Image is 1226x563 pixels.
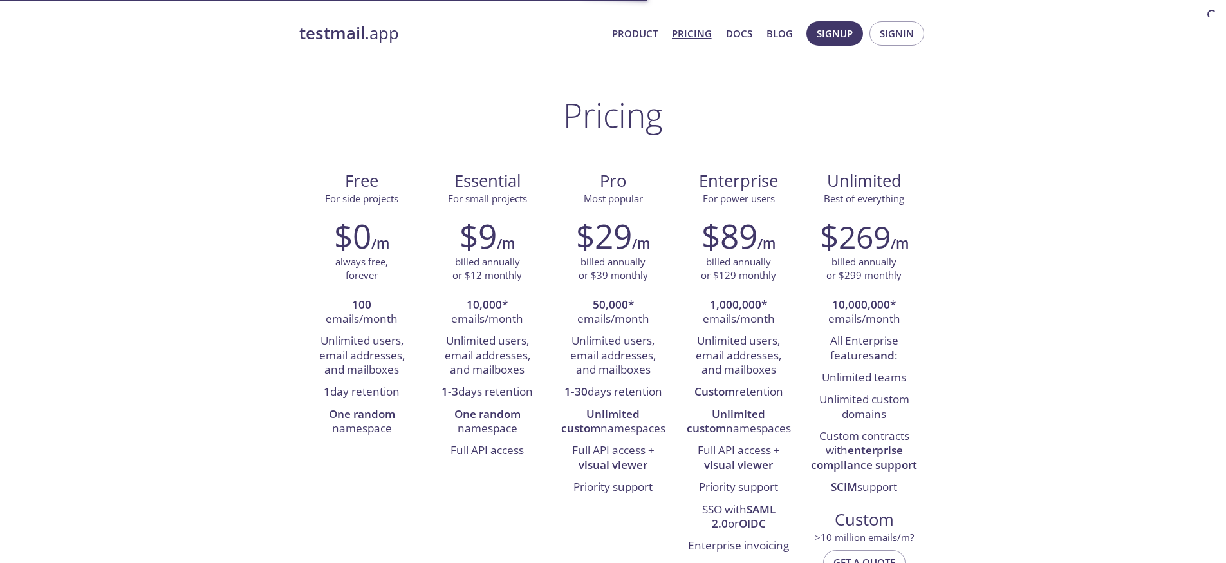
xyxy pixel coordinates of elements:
li: Full API access + [560,440,666,477]
span: Pro [561,170,665,192]
span: Essential [435,170,540,192]
span: Unlimited [827,169,902,192]
strong: visual viewer [579,457,647,472]
strong: 10,000 [467,297,502,312]
span: For small projects [448,192,527,205]
h6: /m [371,233,389,254]
li: Full API access [434,440,541,462]
li: Unlimited teams [811,367,917,389]
span: For side projects [325,192,398,205]
strong: 10,000,000 [832,297,890,312]
li: * emails/month [811,294,917,331]
li: SSO with or [685,499,792,536]
li: retention [685,381,792,403]
strong: OIDC [739,516,766,531]
li: Unlimited users, email addresses, and mailboxes [309,330,415,381]
a: Blog [766,25,793,42]
h1: Pricing [563,95,663,134]
span: Signin [880,25,914,42]
span: Enterprise [686,170,791,192]
strong: testmail [299,22,365,44]
li: emails/month [309,294,415,331]
strong: Unlimited custom [687,406,766,435]
p: billed annually or $299 monthly [826,255,902,283]
h2: $0 [334,216,371,255]
h6: /m [497,233,515,254]
span: 269 [839,216,891,258]
button: Signup [806,21,863,46]
strong: SCIM [831,479,857,494]
li: Priority support [685,477,792,499]
li: * emails/month [434,294,541,331]
li: Priority support [560,477,666,499]
li: days retention [434,381,541,403]
h2: $ [820,216,891,255]
strong: 1 [324,384,330,399]
strong: One random [329,406,395,421]
strong: visual viewer [704,457,773,472]
a: Docs [726,25,752,42]
strong: 1-30 [564,384,588,399]
li: * emails/month [560,294,666,331]
span: Signup [817,25,853,42]
li: Unlimited users, email addresses, and mailboxes [560,330,666,381]
span: Custom [812,509,916,531]
strong: 50,000 [593,297,628,312]
span: > 10 million emails/m? [815,531,914,544]
strong: 1-3 [441,384,458,399]
li: All Enterprise features : [811,330,917,367]
h2: $9 [460,216,497,255]
span: Free [310,170,414,192]
li: Unlimited users, email addresses, and mailboxes [434,330,541,381]
strong: Unlimited custom [561,406,640,435]
li: day retention [309,381,415,403]
li: support [811,477,917,499]
li: Enterprise invoicing [685,535,792,557]
h2: $89 [701,216,757,255]
strong: and [874,348,895,363]
li: namespaces [560,404,666,441]
strong: One random [454,406,521,421]
span: Best of everything [824,192,904,205]
h6: /m [757,233,776,254]
span: Most popular [584,192,643,205]
li: Full API access + [685,440,792,477]
button: Signin [869,21,924,46]
li: namespaces [685,404,792,441]
p: billed annually or $39 monthly [579,255,648,283]
strong: enterprise compliance support [811,443,917,472]
p: always free, forever [335,255,388,283]
strong: SAML 2.0 [712,502,776,531]
li: days retention [560,381,666,403]
a: Pricing [672,25,712,42]
strong: Custom [694,384,735,399]
strong: 1,000,000 [710,297,761,312]
strong: 100 [352,297,371,312]
li: namespace [434,404,541,441]
li: Unlimited users, email addresses, and mailboxes [685,330,792,381]
a: testmail.app [299,23,602,44]
span: For power users [703,192,775,205]
a: Product [612,25,658,42]
li: namespace [309,404,415,441]
li: * emails/month [685,294,792,331]
p: billed annually or $12 monthly [452,255,522,283]
li: Custom contracts with [811,426,917,477]
li: Unlimited custom domains [811,389,917,426]
p: billed annually or $129 monthly [701,255,776,283]
h2: $29 [576,216,632,255]
h6: /m [891,233,909,254]
h6: /m [632,233,650,254]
